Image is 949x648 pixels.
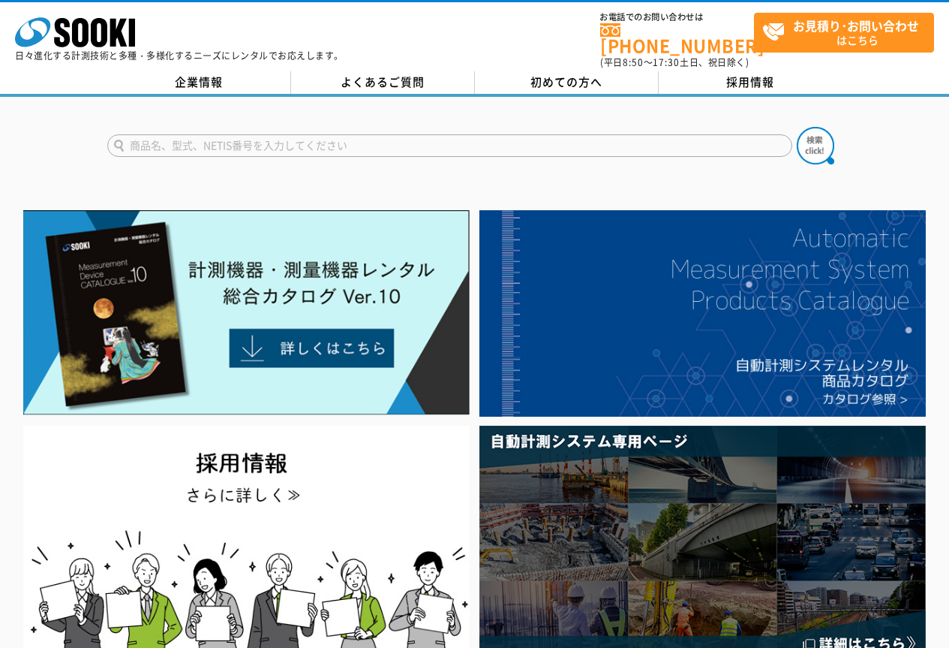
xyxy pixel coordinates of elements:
[653,56,680,69] span: 17:30
[530,74,602,90] span: 初めての方へ
[797,127,834,164] img: btn_search.png
[762,14,933,51] span: はこちら
[291,71,475,94] a: よくあるご質問
[600,23,754,54] a: [PHONE_NUMBER]
[475,71,659,94] a: 初めての方へ
[600,13,754,22] span: お電話でのお問い合わせは
[23,210,470,415] img: Catalog Ver10
[623,56,644,69] span: 8:50
[754,13,934,53] a: お見積り･お問い合わせはこちら
[107,71,291,94] a: 企業情報
[793,17,919,35] strong: お見積り･お問い合わせ
[107,134,792,157] input: 商品名、型式、NETIS番号を入力してください
[479,210,926,417] img: 自動計測システムカタログ
[600,56,749,69] span: (平日 ～ 土日、祝日除く)
[659,71,842,94] a: 採用情報
[15,51,344,60] p: 日々進化する計測技術と多種・多様化するニーズにレンタルでお応えします。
